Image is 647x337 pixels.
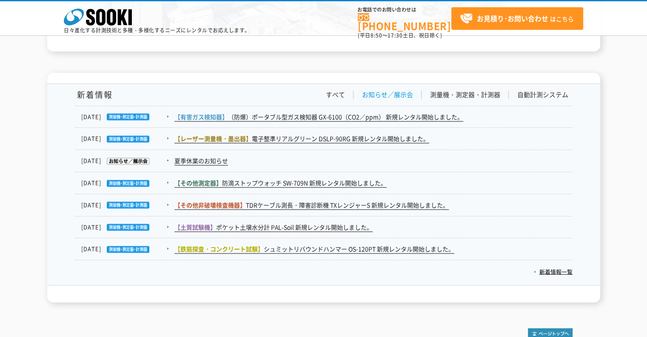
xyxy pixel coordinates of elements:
a: 【土質試験機】ポケット土壌水分計 PAL-Soil 新規レンタル開始しました。 [174,223,373,232]
img: 測量機・測定器・計測器 [101,180,149,187]
a: 【その他非破壊検査機器】TDRケーブル測長・障害診断機 TXレンジャーS 新規レンタル開始しました。 [174,201,449,210]
a: すべて [326,90,345,99]
span: はこちら [460,12,574,25]
a: 新着情報一覧 [534,267,573,275]
span: 17:30 [388,32,403,39]
img: 測量機・測定器・計測器 [101,202,149,208]
dt: [DATE] [81,245,174,253]
span: 【鉄筋探査・コンクリート試験】 [174,245,264,253]
strong: お見積り･お問い合わせ [477,13,548,23]
span: 【レーザー測量機・墨出器】 [174,134,252,143]
a: 測量機・測定器・計測器 [430,90,500,99]
h1: 新着情報 [75,90,113,99]
dt: [DATE] [81,201,174,210]
a: お見積り･お問い合わせはこちら [451,7,583,30]
a: 【鉄筋探査・コンクリート試験】シュミットリバウンドハンマー OS-120PT 新規レンタル開始しました。 [174,245,454,253]
img: 測量機・測定器・計測器 [101,224,149,230]
a: お知らせ／展示会 [362,90,413,99]
p: 日々進化する計測技術と多種・多様化するニーズにレンタルでお応えします。 [64,28,250,33]
dt: [DATE] [81,156,174,165]
dt: [DATE] [81,223,174,232]
span: 【土質試験機】 [174,223,216,231]
span: 8:50 [371,32,382,39]
span: 【その他測定器】 [174,179,222,187]
dt: [DATE] [81,112,174,121]
a: 【その他測定器】防滴ストップウォッチ SW-709N 新規レンタル開始しました。 [174,179,387,187]
span: お電話でのお問い合わせは [358,7,451,12]
a: 自動計測システム [517,90,568,99]
span: 【その他非破壊検査機器】 [174,201,246,209]
img: 測量機・測定器・計測器 [101,135,149,142]
span: 【有害ガス検知器】 [174,112,228,121]
a: 夏季休業のお知らせ [174,156,228,165]
a: 【レーザー測量機・墨出器】電子整準リアルグリーン DSLP-90RG 新規レンタル開始しました。 [174,134,429,143]
img: お知らせ／展示会 [101,158,149,164]
dt: [DATE] [81,179,174,187]
span: (平日 ～ 土日、祝日除く) [358,32,442,39]
img: 測量機・測定器・計測器 [101,246,149,253]
img: 測量機・測定器・計測器 [101,113,149,120]
a: [PHONE_NUMBER] [358,13,451,31]
dt: [DATE] [81,134,174,143]
a: 【有害ガス検知器】（防爆）ポータブル型ガス検知器 GX-6100（CO2／ppm） 新規レンタル開始しました。 [174,112,463,121]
